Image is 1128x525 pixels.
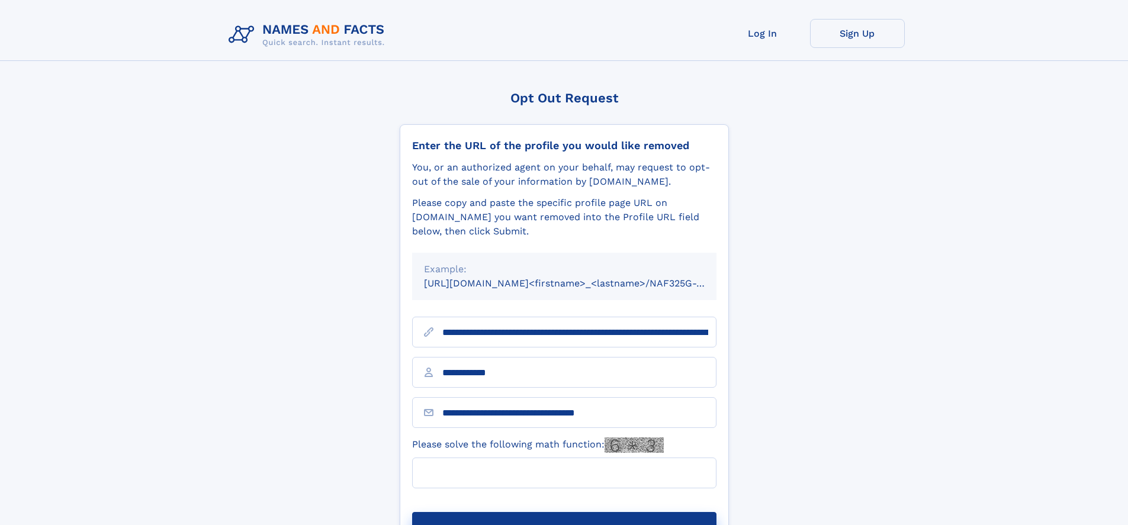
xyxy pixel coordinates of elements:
[412,437,664,453] label: Please solve the following math function:
[424,262,705,276] div: Example:
[224,19,394,51] img: Logo Names and Facts
[412,160,716,189] div: You, or an authorized agent on your behalf, may request to opt-out of the sale of your informatio...
[424,278,739,289] small: [URL][DOMAIN_NAME]<firstname>_<lastname>/NAF325G-xxxxxxxx
[400,91,729,105] div: Opt Out Request
[715,19,810,48] a: Log In
[810,19,905,48] a: Sign Up
[412,139,716,152] div: Enter the URL of the profile you would like removed
[412,196,716,239] div: Please copy and paste the specific profile page URL on [DOMAIN_NAME] you want removed into the Pr...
